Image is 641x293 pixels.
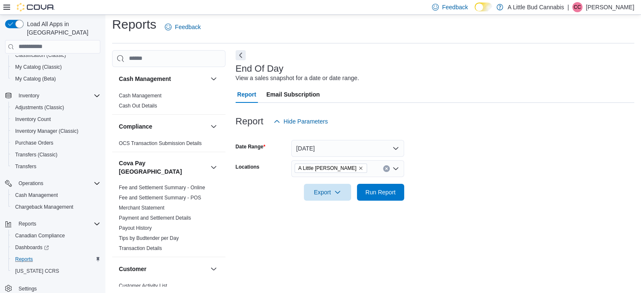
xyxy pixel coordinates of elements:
a: Merchant Statement [119,205,164,211]
button: My Catalog (Beta) [8,73,104,85]
a: Customer Activity List [119,283,167,289]
span: Inventory [15,91,100,101]
button: Transfers (Classic) [8,149,104,161]
div: Compliance [112,138,225,152]
button: Cash Management [119,75,207,83]
a: Payment and Settlement Details [119,215,191,221]
button: Cova Pay [GEOGRAPHIC_DATA] [119,159,207,176]
a: Inventory Count [12,114,54,124]
span: Dashboards [15,244,49,251]
a: Fee and Settlement Summary - POS [119,195,201,201]
a: Payout History [119,225,152,231]
span: Hide Parameters [284,117,328,126]
span: Reports [15,256,33,263]
span: Inventory Manager (Classic) [12,126,100,136]
button: Chargeback Management [8,201,104,213]
a: Dashboards [12,242,52,253]
button: Reports [8,253,104,265]
img: Cova [17,3,55,11]
a: My Catalog (Beta) [12,74,59,84]
span: OCS Transaction Submission Details [119,140,202,147]
div: Cash Management [112,91,225,114]
p: A Little Bud Cannabis [507,2,564,12]
span: Adjustments (Classic) [15,104,64,111]
span: Chargeback Management [12,202,100,212]
span: Transfers (Classic) [15,151,57,158]
span: Fee and Settlement Summary - Online [119,184,205,191]
a: Cash Management [12,190,61,200]
span: Cash Management [15,192,58,199]
span: Export [309,184,346,201]
button: Clear input [383,165,390,172]
span: Dark Mode [475,11,475,12]
a: OCS Transaction Submission Details [119,140,202,146]
span: Tips by Budtender per Day [119,235,179,242]
button: Remove A Little Bud Summerland from selection in this group [358,166,363,171]
span: Inventory [19,92,39,99]
span: CC [574,2,581,12]
span: Feedback [175,23,201,31]
span: A Little Bud Summerland [295,164,367,173]
span: Canadian Compliance [15,232,65,239]
a: [US_STATE] CCRS [12,266,62,276]
span: My Catalog (Beta) [15,75,56,82]
label: Date Range [236,143,266,150]
span: Classification (Classic) [12,50,100,60]
h3: Report [236,116,263,126]
button: Inventory [2,90,104,102]
button: Customer [119,265,207,273]
span: Operations [19,180,43,187]
button: Open list of options [392,165,399,172]
span: Purchase Orders [15,140,54,146]
span: Transfers (Classic) [12,150,100,160]
span: Inventory Count [15,116,51,123]
h3: Customer [119,265,146,273]
span: Dashboards [12,242,100,253]
span: Adjustments (Classic) [12,102,100,113]
span: Reports [19,220,36,227]
button: Purchase Orders [8,137,104,149]
a: Cash Out Details [119,103,157,109]
label: Locations [236,164,260,170]
button: [US_STATE] CCRS [8,265,104,277]
button: Canadian Compliance [8,230,104,242]
button: Next [236,50,246,60]
span: Transfers [15,163,36,170]
a: My Catalog (Classic) [12,62,65,72]
span: My Catalog (Classic) [12,62,100,72]
span: Reports [15,219,100,229]
h3: Compliance [119,122,152,131]
a: Canadian Compliance [12,231,68,241]
span: Transaction Details [119,245,162,252]
button: Run Report [357,184,404,201]
span: Report [237,86,256,103]
span: Reports [12,254,100,264]
button: My Catalog (Classic) [8,61,104,73]
span: Merchant Statement [119,204,164,211]
span: Cash Management [12,190,100,200]
a: Feedback [161,19,204,35]
span: Cash Out Details [119,102,157,109]
span: Run Report [365,188,396,196]
span: Payment and Settlement Details [119,215,191,221]
a: Reports [12,254,36,264]
button: Customer [209,264,219,274]
div: View a sales snapshot for a date or date range. [236,74,359,83]
h1: Reports [112,16,156,33]
span: My Catalog (Classic) [15,64,62,70]
span: [US_STATE] CCRS [15,268,59,274]
span: Load All Apps in [GEOGRAPHIC_DATA] [24,20,100,37]
button: Classification (Classic) [8,49,104,61]
span: Email Subscription [266,86,320,103]
a: Cash Management [119,93,161,99]
button: Cash Management [209,74,219,84]
button: Operations [15,178,47,188]
a: Transaction Details [119,245,162,251]
span: Customer Activity List [119,282,167,289]
a: Fee and Settlement Summary - Online [119,185,205,191]
p: [PERSON_NAME] [586,2,634,12]
a: Dashboards [8,242,104,253]
span: A Little [PERSON_NAME] [298,164,357,172]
